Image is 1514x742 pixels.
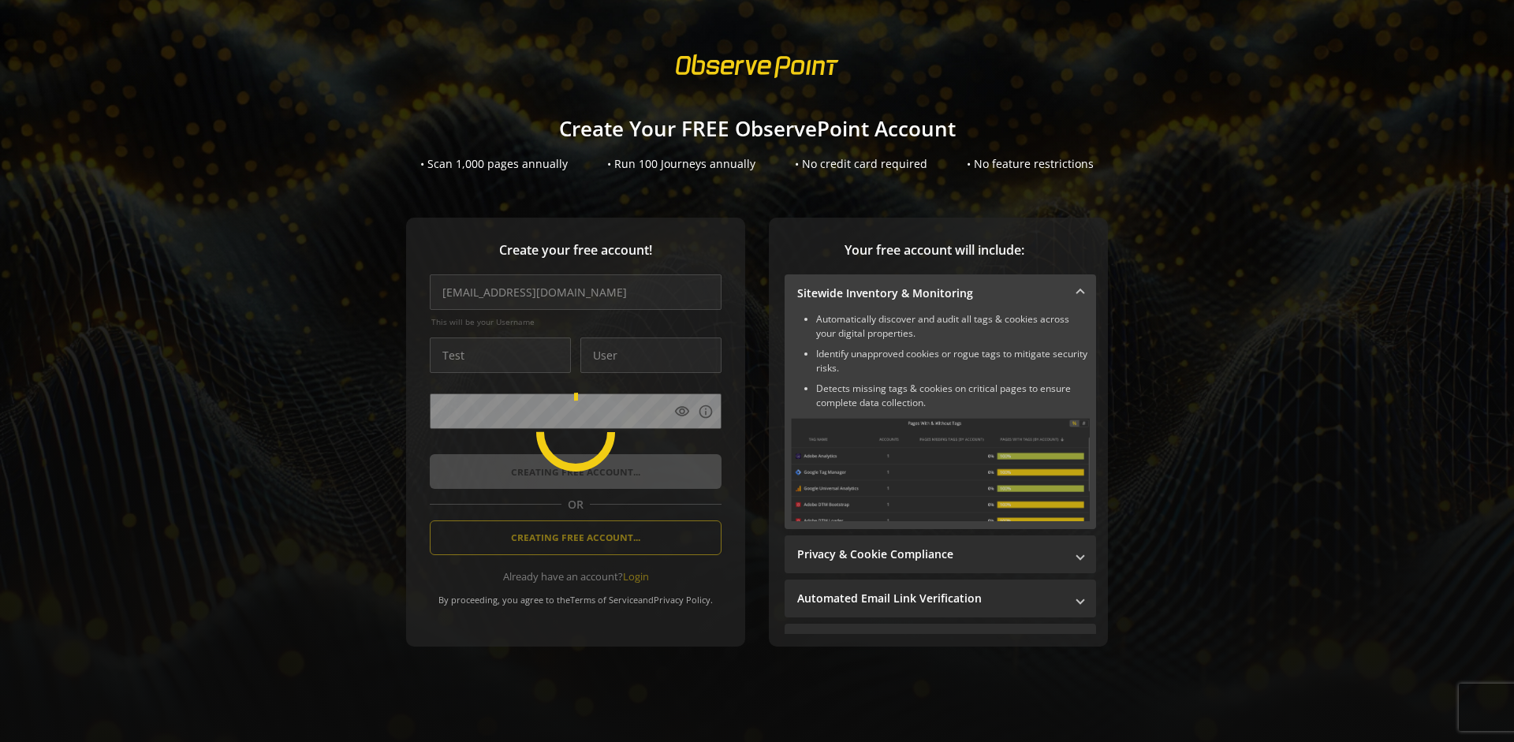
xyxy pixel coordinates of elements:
[791,418,1090,521] img: Sitewide Inventory & Monitoring
[816,312,1090,341] li: Automatically discover and audit all tags & cookies across your digital properties.
[797,591,1065,606] mat-panel-title: Automated Email Link Verification
[816,347,1090,375] li: Identify unapproved cookies or rogue tags to mitigate security risks.
[430,241,722,259] span: Create your free account!
[654,594,710,606] a: Privacy Policy
[420,156,568,172] div: • Scan 1,000 pages annually
[785,580,1096,617] mat-expansion-panel-header: Automated Email Link Verification
[785,241,1084,259] span: Your free account will include:
[785,274,1096,312] mat-expansion-panel-header: Sitewide Inventory & Monitoring
[785,535,1096,573] mat-expansion-panel-header: Privacy & Cookie Compliance
[430,584,722,606] div: By proceeding, you agree to the and .
[795,156,927,172] div: • No credit card required
[785,624,1096,662] mat-expansion-panel-header: Performance Monitoring with Web Vitals
[797,546,1065,562] mat-panel-title: Privacy & Cookie Compliance
[607,156,755,172] div: • Run 100 Journeys annually
[797,285,1065,301] mat-panel-title: Sitewide Inventory & Monitoring
[785,312,1096,529] div: Sitewide Inventory & Monitoring
[967,156,1094,172] div: • No feature restrictions
[816,382,1090,410] li: Detects missing tags & cookies on critical pages to ensure complete data collection.
[570,594,638,606] a: Terms of Service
